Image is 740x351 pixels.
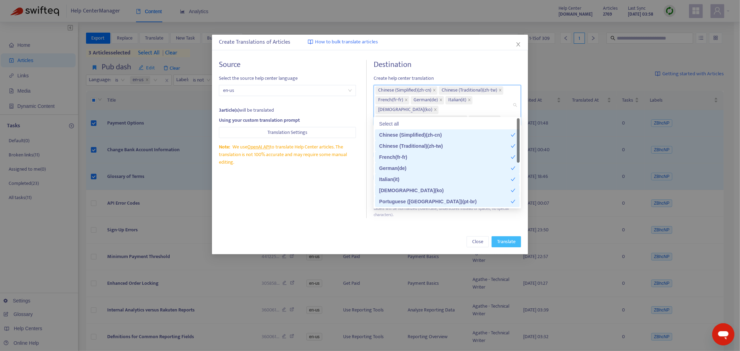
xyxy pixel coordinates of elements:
[379,198,511,205] div: Portuguese ([GEOGRAPHIC_DATA]) ( pt-br )
[712,323,734,345] iframe: Button to launch messaging window
[511,155,516,160] span: check
[433,88,436,93] span: close
[511,177,516,182] span: check
[223,85,352,96] span: en-us
[511,199,516,204] span: check
[375,118,520,129] div: Select all
[468,98,471,102] span: close
[374,60,521,69] h4: Destination
[219,143,356,166] div: We use to translate Help Center articles. The translation is not 100% accurate and may require so...
[378,106,432,114] span: [DEMOGRAPHIC_DATA] ( ko )
[379,164,511,172] div: German ( de )
[374,75,521,82] span: Create help center translation
[434,108,437,112] span: close
[471,115,494,124] span: Spanish ( es )
[439,98,443,102] span: close
[511,132,516,137] span: check
[472,238,483,246] span: Close
[219,127,356,138] button: Translation Settings
[405,98,408,102] span: close
[511,188,516,193] span: check
[315,38,378,46] span: How to bulk translate articles
[492,236,521,247] button: Translate
[219,117,356,124] div: Using your custom translation prompt
[513,103,517,107] span: close-circle
[379,131,511,139] div: Chinese (Simplified) ( zh-cn )
[511,144,516,148] span: check
[374,205,521,219] div: Labels will be normalized (lowercase, underscores instead of spaces, no special characters).
[267,129,307,136] span: Translation Settings
[378,96,403,104] span: French ( fr-fr )
[497,238,516,246] span: Translate
[219,143,230,151] span: Note:
[379,187,511,194] div: [DEMOGRAPHIC_DATA] ( ko )
[442,86,497,95] span: Chinese (Traditional) ( zh-tw )
[219,106,239,114] strong: 3 article(s)
[499,88,502,93] span: close
[379,153,511,161] div: French ( fr-fr )
[378,86,431,95] span: Chinese (Simplified) ( zh-cn )
[448,96,466,104] span: Italian ( it )
[379,120,516,128] div: Select all
[378,115,461,124] span: Portuguese ([GEOGRAPHIC_DATA]) ( pt-br )
[308,38,378,46] a: How to bulk translate articles
[467,236,489,247] button: Close
[219,60,356,69] h4: Source
[379,142,511,150] div: Chinese (Traditional) ( zh-tw )
[516,42,521,47] span: close
[219,38,521,46] div: Create Translations of Articles
[248,143,270,151] a: OpenAI API
[308,39,313,45] img: image-link
[511,166,516,171] span: check
[219,106,356,114] div: will be translated
[379,175,511,183] div: Italian ( it )
[219,75,356,82] span: Select the source help center language
[414,96,438,104] span: German ( de )
[514,41,522,48] button: Close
